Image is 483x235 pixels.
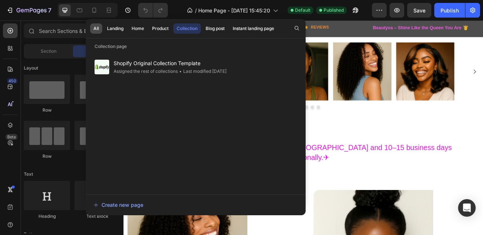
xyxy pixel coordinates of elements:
button: Create new page [93,198,298,212]
button: Publish [434,3,465,18]
span: Published [324,7,344,14]
button: Carousel Next Arrow [420,53,439,72]
button: Landing [104,23,127,34]
div: Row [24,153,70,160]
p: Collection page [86,43,306,50]
div: Assigned the rest of collections [114,68,178,75]
img: gempages_578316170977870789-111062d4-bd7d-4bd0-8a22-edceb6935a43.png [179,27,250,98]
div: Row [24,107,70,113]
div: Open Intercom Messenger [458,199,476,217]
button: Dot [214,104,218,108]
div: Home [132,25,144,32]
span: / [195,7,197,14]
p: REVIEWS [229,5,251,11]
div: Heading [24,213,70,220]
input: Search Sections & Elements [24,23,121,38]
div: Undo/Redo [138,3,168,18]
div: Collection [177,25,198,32]
span: Section [41,48,56,55]
span: • [179,68,182,74]
div: Product [152,25,169,32]
button: Dot [207,104,211,108]
button: Dot [221,104,226,108]
div: Instant landing page [233,25,274,32]
button: 7 [3,3,55,18]
h2: 30-DAY FREE RETURNS [43,4,99,12]
div: 450 [7,78,18,84]
button: Save [407,3,431,18]
div: Row [74,107,121,113]
button: Product [149,23,172,34]
button: Carousel Back Arrow [1,53,20,72]
div: Landing [107,25,123,32]
button: Blog post [202,23,228,34]
div: Text Block [74,213,121,220]
div: Create new page [93,201,143,209]
span: Home Page - [DATE] 15:45:20 [198,7,270,14]
p: 7 [48,6,51,15]
div: Publish [440,7,459,14]
div: Beta [5,134,18,140]
span: Text [24,171,33,178]
h2: 🚚Delivery within 5–7 business days in the [GEOGRAPHIC_DATA] and 10–15 business days international... [11,149,429,173]
div: All [93,25,99,32]
span: Layout [24,65,38,71]
button: Dot [236,104,240,108]
span: Save [413,7,425,14]
button: Collection [173,23,201,34]
button: Instant landing page [229,23,277,34]
button: All [90,23,102,34]
button: Home [128,23,147,34]
h2: Beautyva – Shine Like the Queen You Are 👸 [304,4,423,13]
span: Shopify Original Collection Template [114,59,226,68]
p: 5000+ [183,5,197,11]
img: gempages_578316170977870789-1ce22c1e-5f9d-48da-a7c1-20107cc79fa6.png [256,27,327,98]
div: Last modified [DATE] [178,68,226,75]
img: gempages_578316170977870789-ead5e607-db17-4aad-b6a3-50e6464c9f97.png [102,27,173,98]
div: Blog post [206,25,225,32]
div: Row [74,153,121,160]
img: gempages_578316170977870789-51d2f79f-33e7-4d97-afc4-5c5c617ad308.png [25,27,96,98]
img: gempages_578316170977870789-22181cf0-a72a-445e-a9f4-ac130def4a36.png [333,27,404,98]
button: Dot [199,104,204,108]
button: Dot [229,104,233,108]
span: Default [295,7,310,14]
